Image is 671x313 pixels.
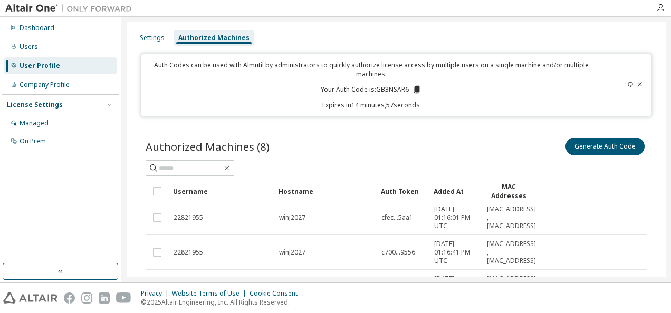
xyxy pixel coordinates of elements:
[434,240,477,265] span: [DATE] 01:16:41 PM UTC
[146,139,270,154] span: Authorized Machines (8)
[81,292,92,304] img: instagram.svg
[174,248,203,257] span: 22821955
[172,289,250,298] div: Website Terms of Use
[321,85,421,94] p: Your Auth Code is: GB3NSAR6
[381,248,415,257] span: c700...9556
[148,101,595,110] p: Expires in 14 minutes, 57 seconds
[381,183,425,200] div: Auth Token
[250,289,304,298] div: Cookie Consent
[20,43,38,51] div: Users
[173,183,270,200] div: Username
[20,119,49,128] div: Managed
[64,292,75,304] img: facebook.svg
[434,275,477,300] span: [DATE] 10:57:06 AM UTC
[178,34,250,42] div: Authorized Machines
[20,24,54,32] div: Dashboard
[486,182,531,200] div: MAC Addresses
[279,213,305,222] span: winj2027
[20,137,46,145] div: On Prem
[174,213,203,222] span: 22821955
[148,61,595,79] p: Auth Codes can be used with Almutil by administrators to quickly authorize license access by mult...
[434,183,478,200] div: Added At
[279,183,372,200] div: Hostname
[565,138,645,155] button: Generate Auth Code
[20,81,70,89] div: Company Profile
[381,213,413,222] span: cfec...5aa1
[140,34,165,42] div: Settings
[20,62,60,70] div: User Profile
[5,3,137,14] img: Altair One
[99,292,110,304] img: linkedin.svg
[434,205,477,230] span: [DATE] 01:16:01 PM UTC
[279,248,305,257] span: winj2027
[3,292,57,304] img: altair_logo.svg
[487,240,536,265] span: [MAC_ADDRESS] , [MAC_ADDRESS]
[7,101,63,109] div: License Settings
[487,205,536,230] span: [MAC_ADDRESS] , [MAC_ADDRESS]
[141,298,304,307] p: © 2025 Altair Engineering, Inc. All Rights Reserved.
[116,292,131,304] img: youtube.svg
[141,289,172,298] div: Privacy
[487,275,536,300] span: [MAC_ADDRESS] , [MAC_ADDRESS]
